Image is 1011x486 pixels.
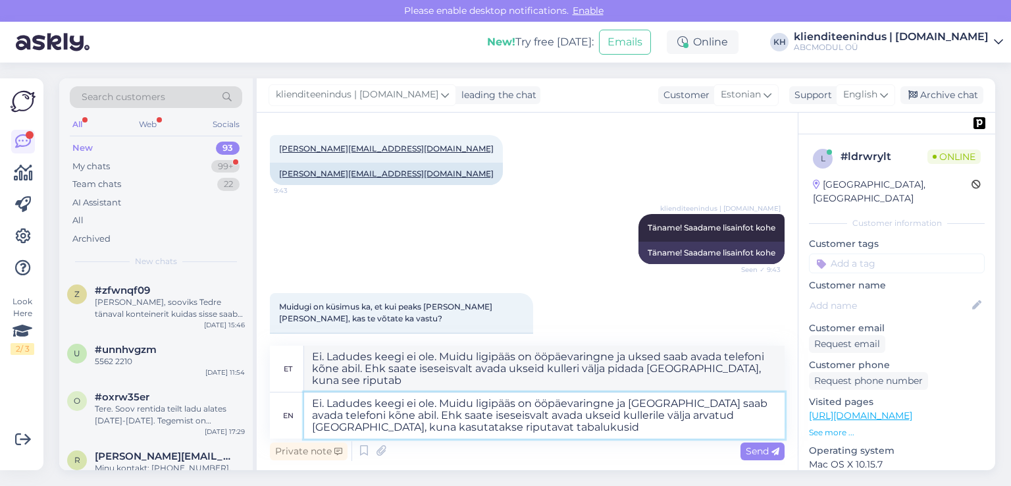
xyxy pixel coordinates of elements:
p: Customer email [809,321,985,335]
textarea: Ei. Ladudes keegi ei ole. Muidu ligipääs on ööpäevaringne ja uksed saab avada telefoni kõne abil.... [304,346,785,392]
div: Private note [270,443,348,460]
span: l [821,153,825,163]
a: klienditeenindus | [DOMAIN_NAME]ABCMODUL OÜ [794,32,1003,53]
div: Of course, the question is also, if a courier were to deliver the goods, would you accept them? [270,333,533,367]
span: r [74,455,80,465]
p: Customer tags [809,237,985,251]
div: et [284,358,292,380]
div: 2 / 3 [11,343,34,355]
div: en [283,404,294,427]
span: #oxrw35er [95,391,149,403]
img: Askly Logo [11,89,36,114]
div: Request phone number [809,372,928,390]
div: Try free [DATE]: [487,34,594,50]
div: Archive chat [900,86,983,104]
div: [DATE] 11:54 [205,367,245,377]
div: 5562 2210 [95,356,245,367]
div: [PERSON_NAME], sooviks Tedre tänaval konteinerit kuidas sisse saab? [PERSON_NAME] 56323222 [95,296,245,320]
span: klienditeenindus | [DOMAIN_NAME] [276,88,438,102]
div: Täname! Saadame lisainfot kohe [638,242,785,264]
div: 22 [217,178,240,191]
input: Add a tag [809,254,985,273]
div: My chats [72,160,110,173]
div: KH [770,33,789,51]
span: o [74,396,80,406]
span: Muidugi on küsimus ka, et kui peaks [PERSON_NAME] [PERSON_NAME], kas te võtate ka vastu? [279,302,494,323]
span: New chats [135,256,177,267]
div: Support [789,88,832,102]
div: Request email [809,335,885,353]
div: Customer [658,88,710,102]
div: [GEOGRAPHIC_DATA], [GEOGRAPHIC_DATA] [813,178,972,205]
span: 9:43 [274,186,323,196]
div: Tere. Soov rentida teilt ladu alates [DATE]-[DATE]. Tegemist on kolimiskastidega ca 23 tk mõõdud ... [95,403,245,427]
div: Archived [72,232,111,246]
div: 93 [216,142,240,155]
span: robert.roosalu@mindtitan.com [95,450,232,462]
p: See more ... [809,427,985,439]
p: Operating system [809,444,985,458]
a: [PERSON_NAME][EMAIL_ADDRESS][DOMAIN_NAME] [279,144,494,153]
span: Estonian [721,88,761,102]
div: [DATE] 17:29 [205,427,245,437]
div: # ldrwrylt [841,149,927,165]
div: Socials [210,116,242,133]
div: Look Here [11,296,34,355]
span: Search customers [82,90,165,104]
p: Visited pages [809,395,985,409]
p: Mac OS X 10.15.7 [809,458,985,472]
a: [URL][DOMAIN_NAME] [809,410,912,421]
div: AI Assistant [72,196,121,209]
span: #unnhvgzm [95,344,157,356]
textarea: Ei. Ladudes keegi ei ole. Muidu ligipääs on ööpäevaringne ja [GEOGRAPHIC_DATA] saab avada telefon... [304,392,785,439]
span: Täname! Saadame lisainfot kohe [648,223,775,232]
div: All [72,214,84,227]
div: ABCMODUL OÜ [794,42,989,53]
span: u [74,348,80,358]
div: New [72,142,93,155]
div: All [70,116,85,133]
span: z [74,289,80,299]
b: New! [487,36,515,48]
p: Customer name [809,279,985,292]
a: [PERSON_NAME][EMAIL_ADDRESS][DOMAIN_NAME] [279,169,494,178]
p: Customer phone [809,358,985,372]
input: Add name [810,298,970,313]
div: Customer information [809,217,985,229]
div: leading the chat [456,88,536,102]
button: Emails [599,30,651,55]
div: [DATE] 15:46 [204,320,245,330]
span: Online [927,149,981,164]
div: klienditeenindus | [DOMAIN_NAME] [794,32,989,42]
span: Send [746,445,779,457]
img: pd [973,117,985,129]
span: #zfwnqf09 [95,284,150,296]
div: Online [667,30,739,54]
span: Seen ✓ 9:43 [731,265,781,275]
div: Team chats [72,178,121,191]
div: Web [136,116,159,133]
div: 99+ [211,160,240,173]
div: Minu kontakt: [PHONE_NUMBER], email [PERSON_NAME][EMAIL_ADDRESS][DOMAIN_NAME] [95,462,245,486]
span: klienditeenindus | [DOMAIN_NAME] [660,203,781,213]
span: English [843,88,877,102]
span: Enable [569,5,608,16]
